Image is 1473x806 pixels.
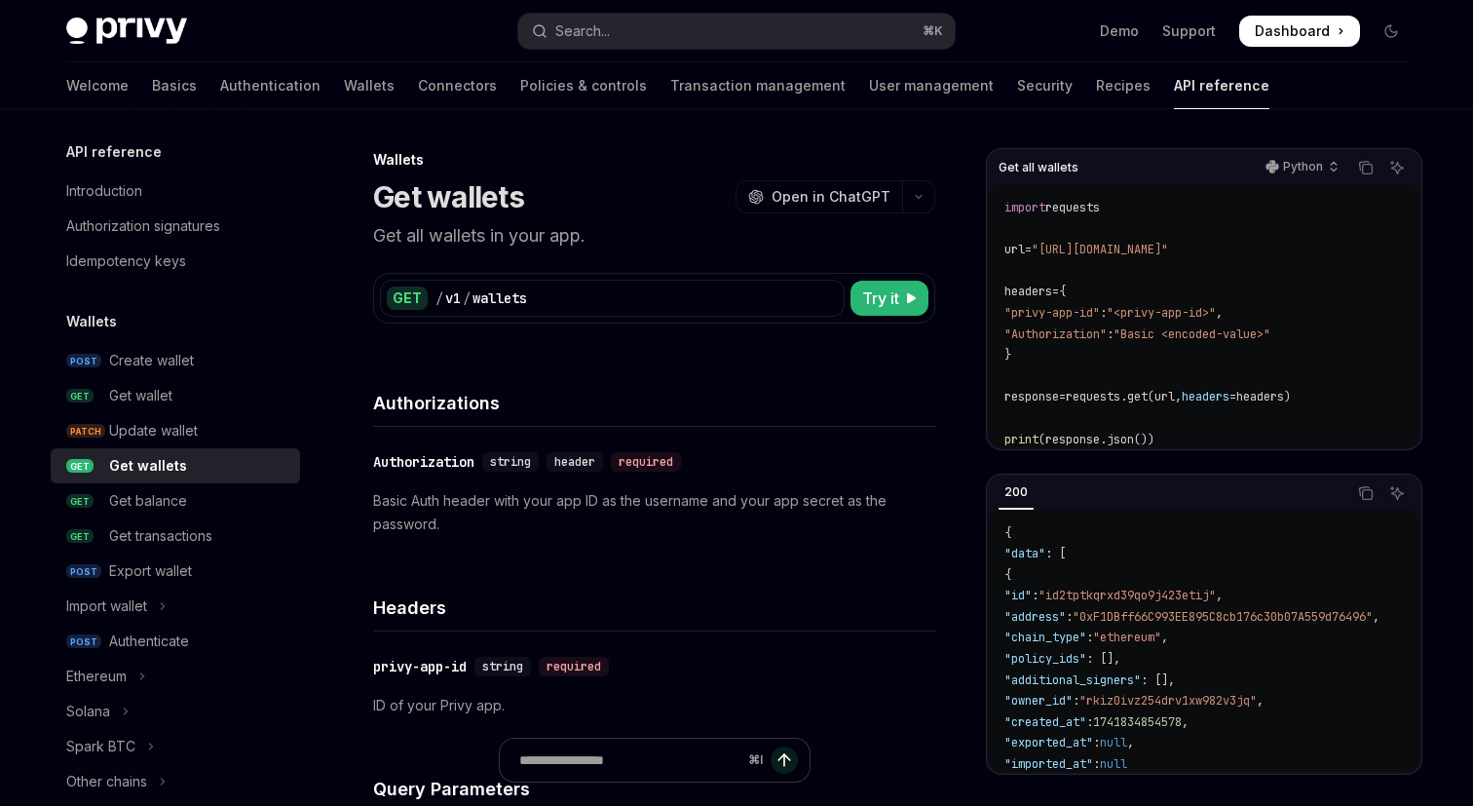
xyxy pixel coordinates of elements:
a: PATCHUpdate wallet [51,413,300,448]
button: Toggle Ethereum section [51,659,300,694]
span: "rkiz0ivz254drv1xw982v3jq" [1079,693,1257,709]
div: privy-app-id [373,657,467,676]
a: GETGet wallets [51,448,300,483]
div: Authorization [373,452,474,472]
div: Create wallet [109,349,194,372]
span: "Basic <encoded-value>" [1114,326,1270,342]
button: Python [1255,151,1347,184]
span: POST [66,354,101,368]
a: POSTCreate wallet [51,343,300,378]
div: wallets [472,288,527,308]
span: "address" [1004,609,1066,625]
span: : [], [1141,672,1175,688]
span: "chain_type" [1004,630,1086,645]
span: GET [66,529,94,544]
div: required [539,657,609,676]
span: GET [66,494,94,509]
span: ⌘ K [923,23,943,39]
span: : [1093,756,1100,772]
a: GETGet balance [51,483,300,518]
span: "Authorization" [1004,326,1107,342]
span: Get all wallets [999,160,1078,175]
p: Get all wallets in your app. [373,222,935,249]
span: (response.json()) [1039,432,1154,447]
button: Toggle Spark BTC section [51,729,300,764]
div: Export wallet [109,559,192,583]
span: "privy-app-id" [1004,305,1100,321]
span: "exported_at" [1004,735,1093,750]
span: "[URL][DOMAIN_NAME]" [1032,242,1168,257]
div: Search... [555,19,610,43]
span: : [1066,609,1073,625]
span: string [482,659,523,674]
span: header [554,454,595,470]
span: "id2tptkqrxd39qo9j423etij" [1039,588,1216,603]
div: Get transactions [109,524,212,548]
a: Support [1162,21,1216,41]
button: Toggle dark mode [1376,16,1407,47]
span: requests [1045,200,1100,215]
span: null [1100,735,1127,750]
div: Spark BTC [66,735,135,758]
div: Other chains [66,770,147,793]
span: requests.get(url, [1066,389,1182,404]
span: "ethereum" [1093,630,1161,645]
a: Connectors [418,62,497,109]
a: Transaction management [670,62,846,109]
h1: Get wallets [373,179,524,214]
span: = [1059,389,1066,404]
div: Solana [66,700,110,723]
div: Ethereum [66,665,127,688]
a: User management [869,62,994,109]
span: "<privy-app-id>" [1107,305,1216,321]
span: 1741834854578 [1093,714,1182,730]
span: "data" [1004,546,1045,561]
button: Toggle Solana section [51,694,300,729]
a: Basics [152,62,197,109]
h5: Wallets [66,310,117,333]
a: Authentication [220,62,321,109]
a: Welcome [66,62,129,109]
p: Python [1283,159,1323,174]
p: Basic Auth header with your app ID as the username and your app secret as the password. [373,489,935,536]
div: Wallets [373,150,935,170]
span: , [1182,714,1189,730]
span: response [1004,389,1059,404]
div: Update wallet [109,419,198,442]
span: , [1257,693,1264,709]
a: Dashboard [1239,16,1360,47]
div: 200 [999,480,1034,504]
div: Get balance [109,489,187,513]
div: Get wallet [109,384,172,407]
span: "0xF1DBff66C993EE895C8cb176c30b07A559d76496" [1073,609,1373,625]
div: / [463,288,471,308]
span: "additional_signers" [1004,672,1141,688]
div: Idempotency keys [66,249,186,273]
a: Wallets [344,62,395,109]
button: Toggle Import wallet section [51,589,300,624]
span: , [1127,735,1134,750]
img: dark logo [66,18,187,45]
span: : [1086,714,1093,730]
span: headers [1182,389,1229,404]
button: Copy the contents from the code block [1353,480,1379,506]
p: ID of your Privy app. [373,694,935,717]
a: Policies & controls [520,62,647,109]
button: Open in ChatGPT [736,180,902,213]
span: null [1100,756,1127,772]
span: = [1052,284,1059,299]
a: Security [1017,62,1073,109]
a: Introduction [51,173,300,209]
span: string [490,454,531,470]
button: Toggle Other chains section [51,764,300,799]
button: Copy the contents from the code block [1353,155,1379,180]
a: POSTAuthenticate [51,624,300,659]
span: : [1086,630,1093,645]
span: : [1100,305,1107,321]
a: GETGet transactions [51,518,300,554]
span: , [1373,609,1379,625]
button: Try it [850,281,928,316]
a: GETGet wallet [51,378,300,413]
span: : [ [1045,546,1066,561]
input: Ask a question... [519,739,740,782]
